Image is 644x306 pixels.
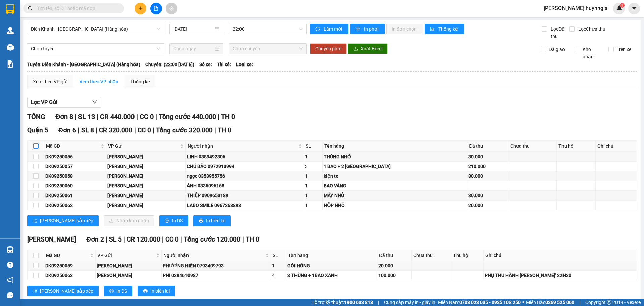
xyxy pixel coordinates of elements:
div: 1 [272,262,285,269]
th: Đã thu [377,250,412,261]
span: | [106,235,107,243]
button: printerIn biên lai [138,286,175,296]
img: logo-vxr [6,4,14,14]
div: [PERSON_NAME] [107,202,184,209]
span: CC 0 [140,113,154,121]
span: Làm mới [324,25,343,33]
span: In phơi [364,25,379,33]
span: Tài xế: [217,61,231,68]
button: plus [135,3,146,14]
span: | [134,126,136,134]
div: DK09250058 [45,172,105,180]
th: Chưa thu [412,250,451,261]
th: Ghi chú [484,250,637,261]
span: [PERSON_NAME].huynhgia [538,4,613,12]
span: TH 0 [246,235,259,243]
span: SL 13 [78,113,95,121]
div: Xem theo VP gửi [33,78,67,85]
span: Đơn 2 [86,235,104,243]
img: icon-new-feature [616,5,622,11]
div: HỘP NHỎ [324,202,466,209]
span: Người nhận [187,142,297,150]
span: Thống kê [438,25,459,33]
div: PHI 0384610987 [163,272,270,279]
td: Diên Khánh [106,201,186,210]
span: In biên lai [206,217,225,224]
span: sort-ascending [33,218,37,224]
span: plus [138,6,143,11]
span: Chọn chuyến [233,44,303,54]
span: sort-ascending [33,289,37,294]
td: Diên Khánh [106,171,186,181]
div: 30.000 [468,172,507,180]
span: | [155,113,157,121]
th: Chưa thu [508,141,557,152]
div: 1 [305,202,321,209]
span: caret-down [631,5,637,11]
td: DK09250061 [44,191,106,201]
span: Đơn 6 [58,126,76,134]
div: [PERSON_NAME] [107,153,184,160]
span: Đơn 8 [55,113,73,121]
span: | [579,299,580,306]
span: Chọn tuyến [31,44,160,54]
span: TH 0 [218,126,231,134]
span: [PERSON_NAME] sắp xếp [40,287,93,295]
td: Diên Khánh [96,271,162,280]
input: Chọn ngày [173,45,213,52]
div: PHƯƠNG HIỀN 0793409793 [163,262,270,269]
button: In đơn chọn [386,24,423,34]
span: Mã GD [46,142,99,150]
span: TH 0 [221,113,235,121]
div: [PERSON_NAME] [97,272,160,279]
div: LINH 0389492306 [187,153,303,160]
span: VP Gửi [97,252,155,259]
span: Lọc VP Gửi [31,98,57,106]
span: In biên lai [150,287,170,295]
span: Kho nhận [580,46,603,60]
td: Diên Khánh [106,181,186,191]
div: DK09250057 [45,163,105,170]
span: | [153,126,154,134]
th: Tên hàng [323,141,467,152]
div: [PERSON_NAME] [97,262,160,269]
th: SL [304,141,323,152]
span: | [75,113,76,121]
button: downloadNhập kho nhận [104,215,154,226]
span: question-circle [7,262,13,268]
span: | [123,235,125,243]
span: printer [109,289,114,294]
span: Tổng cước 120.000 [184,235,240,243]
div: 4 [272,272,285,279]
span: | [242,235,244,243]
div: 20.000 [378,262,410,269]
div: 210.000 [468,163,507,170]
span: bar-chart [430,27,436,32]
span: copyright [607,300,611,305]
input: Tìm tên, số ĐT hoặc mã đơn [37,5,116,12]
td: Diên Khánh [106,162,186,171]
div: DK09250056 [45,153,105,160]
span: | [78,126,79,134]
span: Mã GD [46,252,89,259]
span: CR 320.000 [99,126,132,134]
span: [PERSON_NAME] sắp xếp [40,217,93,224]
span: notification [7,277,13,283]
span: Đã giao [546,46,568,53]
div: 100.000 [378,272,410,279]
span: aim [169,6,174,11]
span: In DS [172,217,183,224]
td: Diên Khánh [106,152,186,162]
div: 1 [305,192,321,199]
th: Đã thu [467,141,508,152]
strong: 1900 633 818 [344,300,373,305]
div: [PERSON_NAME] [107,163,184,170]
span: | [214,126,216,134]
div: DK09250062 [45,202,105,209]
div: 3 [305,163,321,170]
span: Chuyến: (22:00 [DATE]) [145,61,194,68]
button: printerIn DS [104,286,132,296]
span: Loại xe: [236,61,253,68]
button: aim [166,3,177,14]
span: | [180,235,182,243]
